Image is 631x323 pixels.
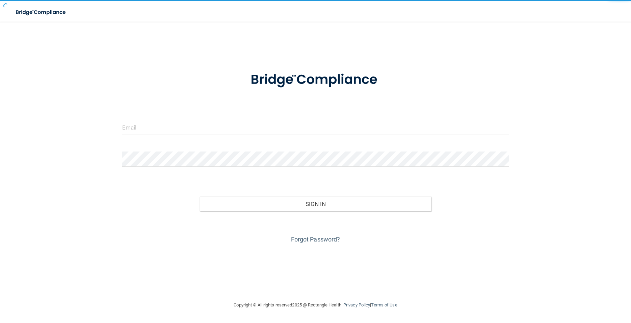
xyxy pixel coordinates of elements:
a: Privacy Policy [343,302,370,307]
a: Terms of Use [371,302,397,307]
img: bridge_compliance_login_screen.278c3ca4.svg [237,62,394,97]
div: Copyright © All rights reserved 2025 @ Rectangle Health | | [192,294,439,316]
img: bridge_compliance_login_screen.278c3ca4.svg [10,5,72,19]
button: Sign In [200,197,431,211]
a: Forgot Password? [291,236,340,243]
input: Email [122,120,509,135]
